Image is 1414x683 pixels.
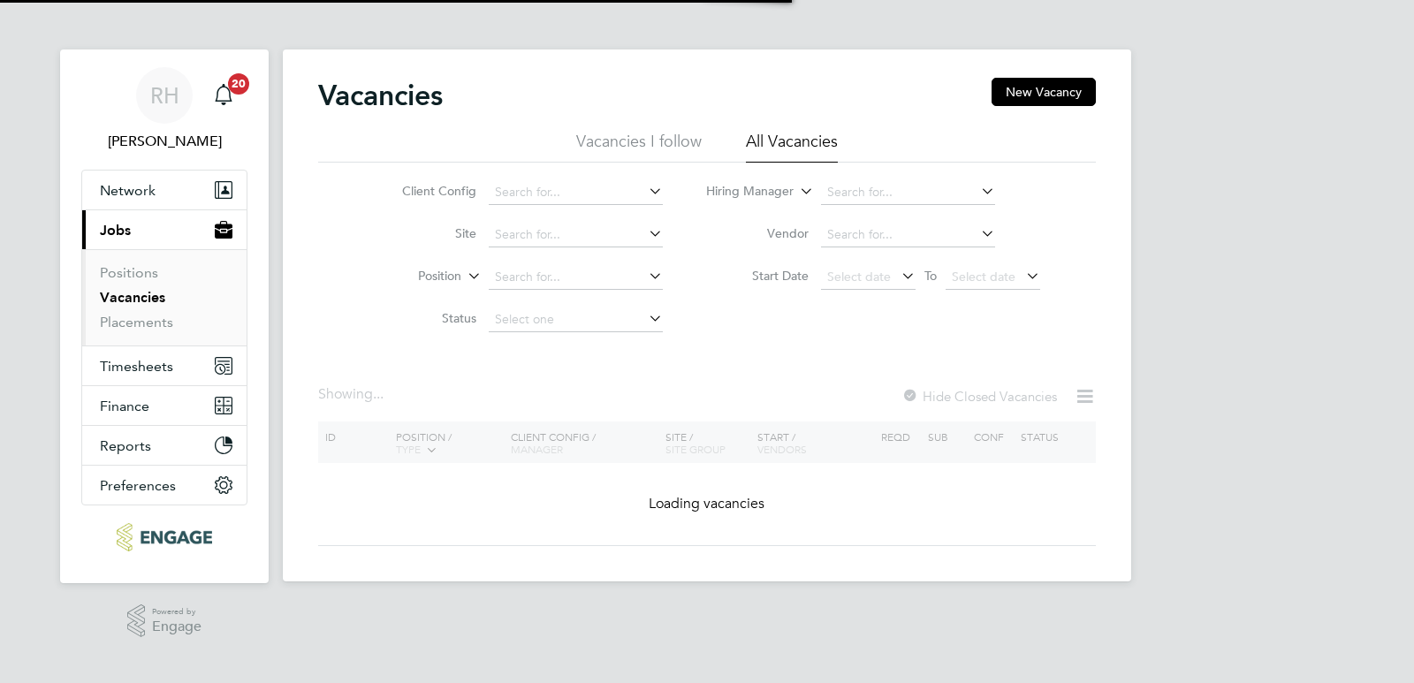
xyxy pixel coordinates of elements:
label: Vendor [707,225,809,241]
button: Jobs [82,210,247,249]
input: Search for... [489,223,663,247]
input: Search for... [489,180,663,205]
h2: Vacancies [318,78,443,113]
span: Reports [100,437,151,454]
span: Engage [152,619,201,634]
div: Showing [318,385,387,404]
input: Select one [489,307,663,332]
nav: Main navigation [60,49,269,583]
button: Preferences [82,466,247,505]
span: Preferences [100,477,176,494]
li: Vacancies I follow [576,131,702,163]
label: Client Config [375,183,476,199]
span: Timesheets [100,358,173,375]
span: Finance [100,398,149,414]
span: 20 [228,73,249,95]
button: Timesheets [82,346,247,385]
a: Powered byEngage [127,604,202,638]
span: ... [373,385,384,403]
label: Site [375,225,476,241]
label: Hide Closed Vacancies [901,388,1057,405]
span: Jobs [100,222,131,239]
input: Search for... [489,265,663,290]
img: ncclondon-logo-retina.png [117,523,211,551]
span: Rufena Haque [81,131,247,152]
a: Go to home page [81,523,247,551]
span: Select date [952,269,1015,285]
label: Start Date [707,268,809,284]
span: RH [150,84,179,107]
li: All Vacancies [746,131,838,163]
span: To [919,264,942,287]
div: Jobs [82,249,247,345]
button: New Vacancy [992,78,1096,106]
a: RH[PERSON_NAME] [81,67,247,152]
input: Search for... [821,180,995,205]
a: 20 [206,67,241,124]
a: Positions [100,264,158,281]
a: Placements [100,314,173,330]
button: Reports [82,426,247,465]
a: Vacancies [100,289,165,306]
button: Network [82,171,247,209]
span: Powered by [152,604,201,619]
span: Select date [827,269,891,285]
label: Hiring Manager [692,183,794,201]
button: Finance [82,386,247,425]
label: Position [360,268,461,285]
span: Network [100,182,156,199]
label: Status [375,310,476,326]
input: Search for... [821,223,995,247]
